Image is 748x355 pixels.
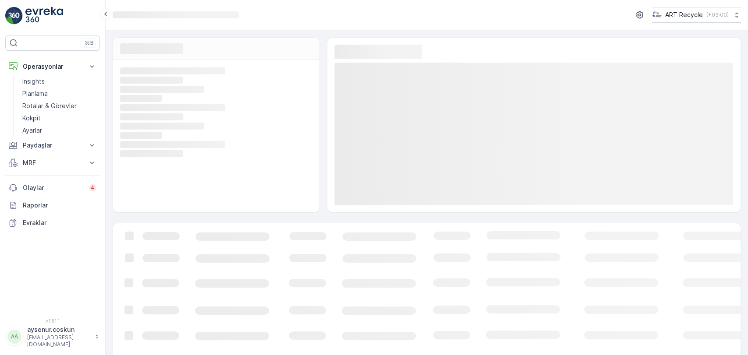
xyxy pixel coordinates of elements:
[19,88,100,100] a: Planlama
[652,7,741,23] button: ART Recycle(+03:00)
[22,102,77,110] p: Rotalar & Görevler
[19,100,100,112] a: Rotalar & Görevler
[5,137,100,154] button: Paydaşlar
[652,10,662,20] img: image_23.png
[85,39,94,46] p: ⌘B
[5,214,100,232] a: Evraklar
[665,11,703,19] p: ART Recycle
[23,141,82,150] p: Paydaşlar
[22,77,45,86] p: Insights
[19,75,100,88] a: Insights
[706,11,729,18] p: ( +03:00 )
[19,124,100,137] a: Ayarlar
[23,62,82,71] p: Operasyonlar
[23,183,84,192] p: Olaylar
[23,158,82,167] p: MRF
[5,325,100,348] button: AAaysenur.coskun[EMAIL_ADDRESS][DOMAIN_NAME]
[5,58,100,75] button: Operasyonlar
[5,179,100,197] a: Olaylar4
[19,112,100,124] a: Kokpit
[23,218,96,227] p: Evraklar
[22,89,48,98] p: Planlama
[23,201,96,210] p: Raporlar
[7,330,21,344] div: AA
[22,114,41,123] p: Kokpit
[91,184,95,191] p: 4
[5,7,23,25] img: logo
[25,7,63,25] img: logo_light-DOdMpM7g.png
[5,318,100,323] span: v 1.51.1
[27,325,90,334] p: aysenur.coskun
[5,197,100,214] a: Raporlar
[5,154,100,172] button: MRF
[22,126,42,135] p: Ayarlar
[27,334,90,348] p: [EMAIL_ADDRESS][DOMAIN_NAME]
